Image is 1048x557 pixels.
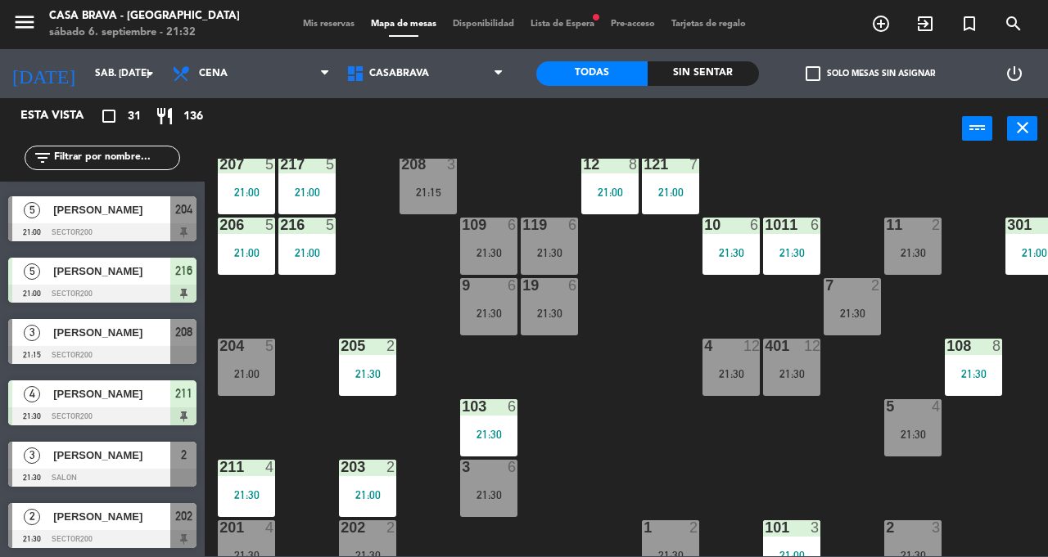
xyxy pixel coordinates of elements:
[278,247,336,258] div: 21:00
[341,339,341,353] div: 205
[806,66,820,81] span: check_box_outline_blank
[52,149,179,167] input: Filtrar por nombre...
[219,339,220,353] div: 204
[765,218,766,232] div: 1011
[49,8,240,25] div: Casa Brava - [GEOGRAPHIC_DATA]
[280,218,281,232] div: 216
[508,218,517,232] div: 6
[804,339,820,353] div: 12
[765,520,766,535] div: 101
[219,520,220,535] div: 201
[265,460,275,474] div: 4
[750,218,760,232] div: 6
[871,14,891,34] i: add_circle_outline
[155,106,174,126] i: restaurant
[219,157,220,172] div: 207
[568,218,578,232] div: 6
[825,278,826,293] div: 7
[447,157,457,172] div: 3
[629,157,639,172] div: 8
[522,218,523,232] div: 119
[363,20,445,29] span: Mapa de mesas
[522,20,603,29] span: Lista de Espera
[1007,218,1008,232] div: 301
[181,445,187,465] span: 2
[326,157,336,172] div: 5
[932,218,942,232] div: 2
[265,218,275,232] div: 5
[962,116,992,141] button: power_input
[369,68,429,79] span: CasaBrava
[341,520,341,535] div: 202
[536,61,648,86] div: Todas
[175,384,192,403] span: 211
[49,25,240,41] div: sábado 6. septiembre - 21:32
[24,325,40,341] span: 3
[199,68,228,79] span: Cena
[265,339,275,353] div: 5
[278,186,336,198] div: 21:00
[508,399,517,414] div: 6
[386,339,396,353] div: 2
[460,247,517,258] div: 21:30
[603,20,663,29] span: Pre-acceso
[53,263,170,280] span: [PERSON_NAME]
[704,218,705,232] div: 10
[763,247,820,258] div: 21:30
[326,218,336,232] div: 5
[884,247,942,258] div: 21:30
[1004,14,1023,34] i: search
[53,201,170,218] span: [PERSON_NAME]
[460,489,517,501] div: 21:30
[648,61,759,86] div: Sin sentar
[218,247,275,258] div: 21:00
[265,157,275,172] div: 5
[24,447,40,464] span: 3
[568,278,578,293] div: 6
[508,460,517,474] div: 6
[341,460,341,474] div: 203
[53,447,170,464] span: [PERSON_NAME]
[583,157,584,172] div: 12
[175,506,192,526] span: 202
[644,520,644,535] div: 1
[24,509,40,525] span: 2
[24,263,40,280] span: 5
[521,247,578,258] div: 21:30
[644,157,644,172] div: 121
[401,157,402,172] div: 208
[932,520,942,535] div: 3
[663,20,754,29] span: Tarjetas de regalo
[702,247,760,258] div: 21:30
[702,368,760,380] div: 21:30
[743,339,760,353] div: 12
[765,339,766,353] div: 401
[386,460,396,474] div: 2
[24,386,40,402] span: 4
[704,339,705,353] div: 4
[460,308,517,319] div: 21:30
[871,278,881,293] div: 2
[183,107,203,126] span: 136
[445,20,522,29] span: Disponibilidad
[915,14,935,34] i: exit_to_app
[1005,64,1024,83] i: power_settings_new
[824,308,881,319] div: 21:30
[12,10,37,34] i: menu
[339,489,396,501] div: 21:00
[945,368,1002,380] div: 21:30
[265,520,275,535] div: 4
[219,460,220,474] div: 211
[763,368,820,380] div: 21:30
[175,261,192,281] span: 216
[689,520,699,535] div: 2
[140,64,160,83] i: arrow_drop_down
[1013,118,1032,137] i: close
[521,308,578,319] div: 21:30
[8,106,118,126] div: Esta vista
